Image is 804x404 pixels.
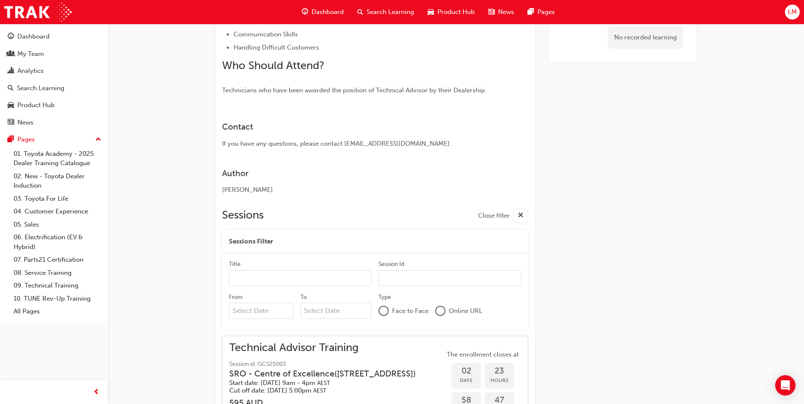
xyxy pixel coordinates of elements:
[357,7,363,17] span: search-icon
[4,3,72,22] img: Trak
[222,169,498,178] h3: Author
[3,115,105,130] a: News
[8,102,14,109] span: car-icon
[8,67,14,75] span: chart-icon
[451,366,481,376] span: 02
[521,3,562,21] a: pages-iconPages
[484,376,514,385] span: Hours
[229,237,273,246] span: Sessions Filter
[10,292,105,305] a: 10. TUNE Rev-Up Training
[302,7,308,17] span: guage-icon
[351,3,421,21] a: search-iconSearch Learning
[300,303,372,319] input: To
[222,185,498,195] div: [PERSON_NAME]
[449,306,482,316] span: Online URL
[378,293,391,302] div: Type
[10,231,105,253] a: 06. Electrification (EV & Hybrid)
[229,260,241,268] div: Title
[528,7,534,17] span: pages-icon
[10,147,105,170] a: 01. Toyota Academy - 2025 Dealer Training Catalogue
[3,132,105,147] button: Pages
[3,97,105,113] a: Product Hub
[10,205,105,218] a: 04. Customer Experience
[10,218,105,231] a: 05. Sales
[445,350,521,360] span: The enrollment closes at
[17,66,44,76] div: Analytics
[229,270,372,286] input: Title
[17,118,33,127] div: News
[17,32,50,42] div: Dashboard
[10,279,105,292] a: 09. Technical Training
[3,46,105,62] a: My Team
[488,7,495,17] span: news-icon
[222,208,264,223] h2: Sessions
[421,3,481,21] a: car-iconProduct Hub
[93,387,100,398] span: prev-icon
[313,387,326,394] span: Australian Eastern Standard Time AEST
[478,208,528,223] button: Close filter
[300,293,307,302] div: To
[10,253,105,266] a: 07. Parts21 Certification
[234,30,298,38] span: Communication Skills
[484,366,514,376] span: 23
[8,85,14,92] span: search-icon
[222,122,498,132] h3: Contact
[234,44,319,51] span: Handling Difficult Customers
[392,306,428,316] span: Face to Face
[8,33,14,41] span: guage-icon
[95,134,101,145] span: up-icon
[10,170,105,192] a: 02. New - Toyota Dealer Induction
[428,7,434,17] span: car-icon
[608,26,683,49] div: No recorded learning
[295,3,351,21] a: guage-iconDashboard
[222,86,487,94] span: Technicians who have been awarded the position of Technical Advisor by their Dealership.
[498,7,514,17] span: News
[10,305,105,318] a: All Pages
[437,7,475,17] span: Product Hub
[785,5,800,19] button: LM
[229,303,294,319] input: From
[222,59,324,72] span: Who Should Attend?
[3,29,105,44] a: Dashboard
[10,192,105,205] a: 03. Toyota For Life
[788,7,797,17] span: LM
[3,80,105,96] a: Search Learning
[229,369,416,379] h3: SRO - Centre of Excellence ( [STREET_ADDRESS] )
[378,270,521,286] input: Session Id
[17,83,64,93] div: Search Learning
[378,260,404,268] div: Session Id
[229,387,416,395] h5: Cut off date: [DATE] 5:00pm
[517,210,524,221] span: cross-icon
[17,100,55,110] div: Product Hub
[367,7,414,17] span: Search Learning
[312,7,344,17] span: Dashboard
[8,50,14,58] span: people-icon
[481,3,521,21] a: news-iconNews
[229,379,416,387] h5: Start date: [DATE] 9am - 4pm
[17,135,35,144] div: Pages
[8,136,14,144] span: pages-icon
[222,139,498,149] div: If you have any questions, please contact [EMAIL_ADDRESS][DOMAIN_NAME].
[229,293,242,302] div: From
[229,343,429,353] span: Technical Advisor Training
[229,360,429,369] span: Session id: GCS25003
[3,63,105,79] a: Analytics
[317,379,330,387] span: Australian Eastern Standard Time AEST
[775,375,796,396] div: Open Intercom Messenger
[537,7,555,17] span: Pages
[10,266,105,279] a: 08. Service Training
[3,27,105,132] button: DashboardMy TeamAnalyticsSearch LearningProduct HubNews
[478,211,510,221] span: Close filter
[17,49,44,59] div: My Team
[8,119,14,127] span: news-icon
[451,376,481,385] span: Days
